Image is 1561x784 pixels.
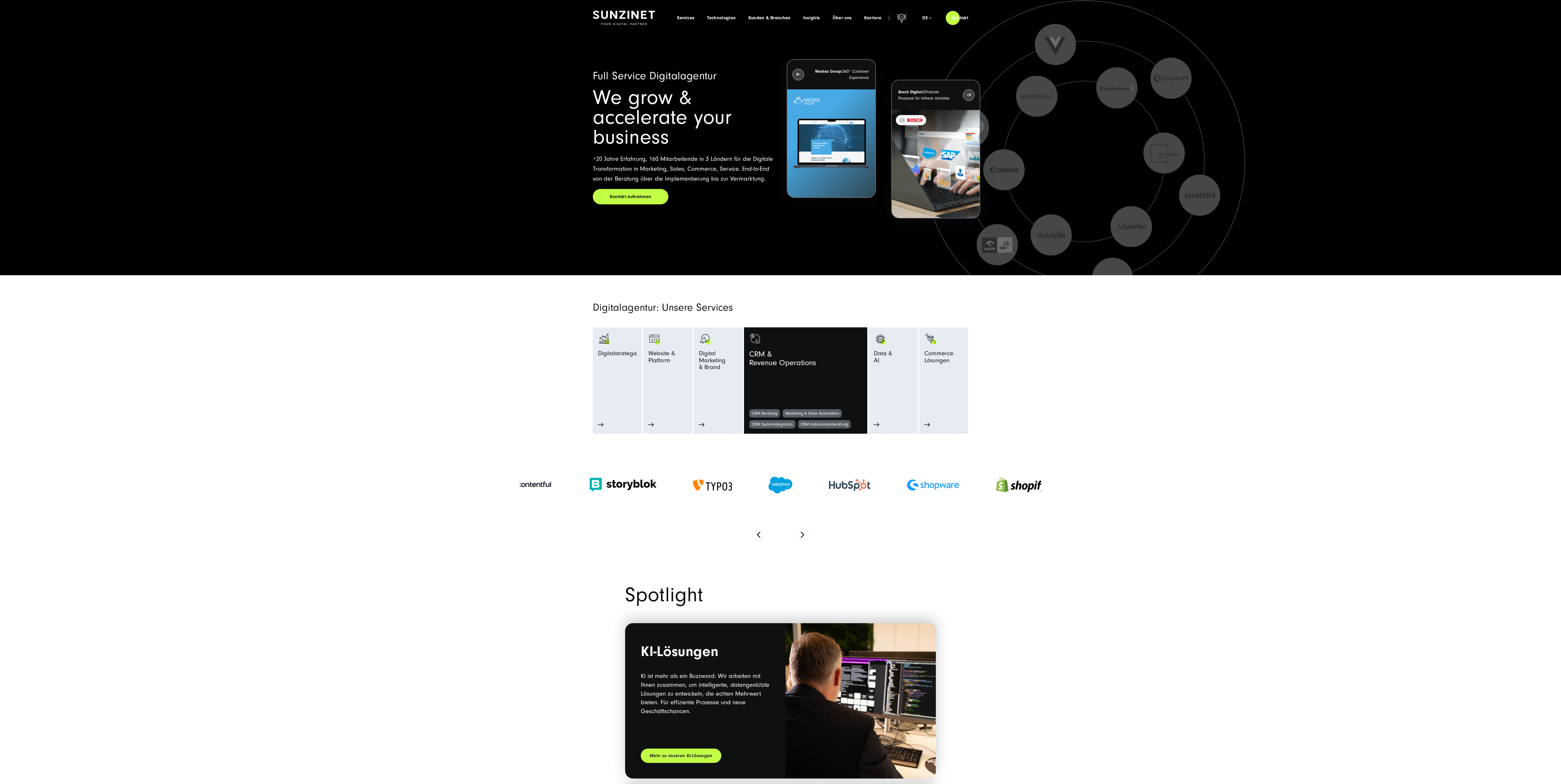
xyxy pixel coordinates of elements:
p: KI ist mehr als ein Buzzword: Wir arbeiten mit Ihnen zusammen, um intelligente, datengestützte Lö... [641,672,770,715]
a: KI KI Data &AI [874,333,912,398]
a: Insights [803,15,820,21]
button: Niedax Group:360° Customer Experience Letztes Projekt von Niedax. Ein Laptop auf dem die Niedax W... [787,59,876,198]
img: Ein Geschäftsmann wird von hinten vor einem großen Bildschirm mit Code gezeigt. Symbolbild für KI... [785,623,936,779]
button: Previous [752,528,765,541]
div: de [922,15,931,21]
span: Digitalstrategie [598,350,638,359]
a: Mehr zu unseren KI-Lösungen [641,749,721,763]
a: Bild eines Fingers, der auf einen schwarzen Einkaufswagen mit grünen Akzenten klickt: Digitalagen... [924,333,963,409]
strong: Bosch Digital: [898,90,923,94]
a: analytics-graph-bar-business analytics-graph-bar-business_white Digitalstrategie [598,333,637,409]
span: Data & AI [874,350,892,366]
a: Über uns [833,15,852,21]
a: CRM Individualentwicklung [798,420,851,428]
img: Salesforce Partner Agentur - Digitalagentur SUNZINET [769,477,792,493]
a: CRM Beratung [749,409,780,418]
a: Karriere [864,15,881,21]
p: +20 Jahre Erfahrung, 160 Mitarbeitende in 3 Ländern für die Digitale Transformation in Marketing,... [593,154,774,184]
span: Website & Platform [648,350,687,366]
a: CRM Systemintegration [749,420,795,428]
a: Kunden & Branchen [748,15,791,21]
h2: Digitalagentur: Unsere Services [593,301,840,314]
img: BOSCH - Kundeprojekt - Digital Transformation Agentur SUNZINET [892,110,980,218]
a: Symbol mit einem Haken und einem Dollarzeichen. monetization-approve-business-products_white CRM ... [749,333,862,409]
strong: Niedax Group: [815,69,843,74]
a: Services [677,15,694,21]
a: Technologien [707,15,736,21]
h2: Spotlight [625,585,936,605]
span: Full Service Digitalagentur [593,70,716,82]
button: Next [796,528,809,541]
span: CRM & Revenue Operations [749,350,816,370]
img: Contentful Partneragentur - Digitalagentur für headless CMS Entwicklung SUNZINET [506,476,553,494]
img: monetization-approve-business-products_white [749,333,762,346]
img: Letztes Projekt von Niedax. Ein Laptop auf dem die Niedax Website geöffnet ist, auf blauem Hinter... [787,89,875,198]
p: 360° Customer Experience [813,68,869,81]
a: Browser Symbol als Zeichen für Web Development - Digitalagentur SUNZINET programming-browser-prog... [648,333,687,409]
button: Bosch Digital:Effiziente Prozesse für höhere Umsätze BOSCH - Kundeprojekt - Digital Transformatio... [891,80,980,219]
img: HubSpot Gold Partner Agentur - Digitalagentur SUNZINET [829,479,870,491]
img: SUNZINET Full Service Digital Agentur [593,11,655,25]
h1: We grow & accelerate your business [593,88,774,147]
img: TYPO3 Gold Memeber Agentur - Digitalagentur für TYPO3 CMS Entwicklung SUNZINET [693,480,732,491]
h2: KI-Lösungen [641,644,770,661]
a: Kontakt [946,10,974,25]
img: Storyblok logo Storyblok Headless CMS Agentur SUNZINET (1) [590,478,656,492]
img: Shopware Partner Agentur - Digitalagentur SUNZINET [907,479,959,491]
span: Commerce Lösungen [924,350,963,366]
a: Kontakt aufnehmen [593,189,668,204]
img: Shopify Partner Agentur - Digitalagentur SUNZINET [996,471,1048,499]
span: Digital Marketing & Brand [699,350,737,373]
p: Effiziente Prozesse für höhere Umsätze [898,89,954,101]
a: Marketing & Sales Automation [783,409,842,418]
a: advertising-megaphone-business-products_black advertising-megaphone-business-products_white Digit... [699,333,737,398]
